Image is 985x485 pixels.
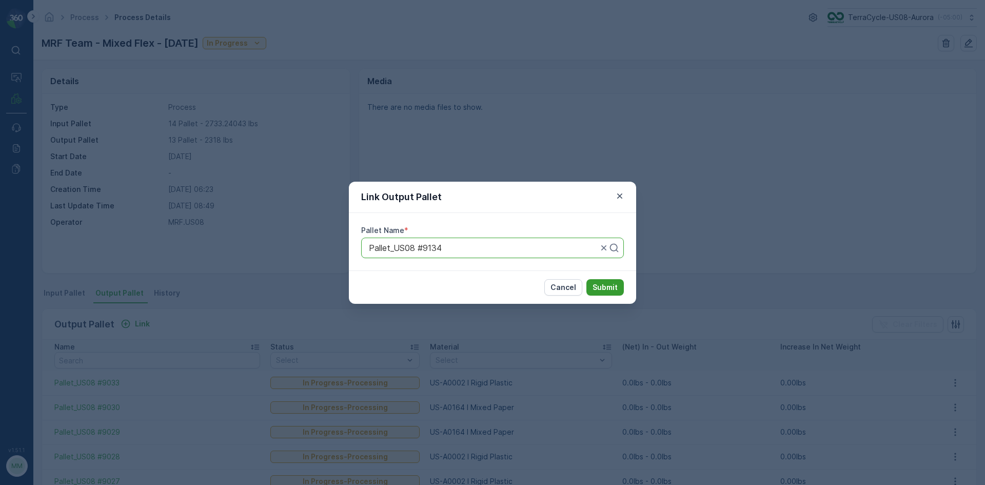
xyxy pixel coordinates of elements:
button: Cancel [544,279,582,296]
label: Pallet Name [361,226,404,235]
button: Submit [586,279,624,296]
p: Submit [593,282,618,293]
p: Cancel [550,282,576,293]
p: Link Output Pallet [361,190,442,204]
